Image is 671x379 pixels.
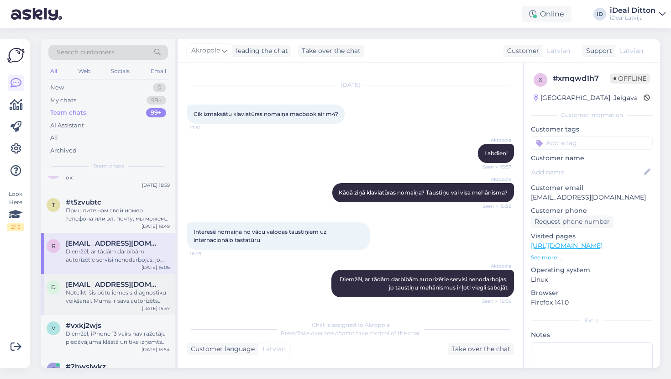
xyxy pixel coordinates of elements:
div: 99+ [146,108,166,117]
i: 'Take over the chat' [296,330,349,337]
div: AI Assistant [50,121,84,130]
span: Press to take control of the chat [281,330,420,337]
p: Visited pages [531,232,653,241]
div: Customer [503,46,539,56]
p: Firefox 141.0 [531,298,653,307]
div: Request phone number [531,216,613,228]
div: Customer language [187,344,255,354]
span: Search customers [57,47,115,57]
div: Online [522,6,571,22]
div: [DATE] 15:54 [142,346,170,353]
div: Extra [531,316,653,325]
p: Linux [531,275,653,284]
div: ID [593,8,606,21]
div: Email [149,65,168,77]
div: iDeal Latvija [610,14,655,21]
p: [EMAIL_ADDRESS][DOMAIN_NAME] [531,193,653,202]
span: Latvian [547,46,570,56]
p: Notes [531,330,653,340]
span: 16:05 [190,250,224,257]
span: d [51,284,56,290]
div: # xmqwd1h7 [553,73,610,84]
span: x [539,76,542,83]
span: Cik izmaksātu klaviatūras nomaiņa macbook air m4? [194,111,338,117]
div: Support [582,46,612,56]
div: All [50,133,58,142]
p: See more ... [531,253,653,262]
img: Askly Logo [7,47,25,64]
div: [DATE] 18:49 [142,223,170,230]
span: Akropole [191,46,220,56]
p: Customer email [531,183,653,193]
div: [DATE] [187,81,514,89]
span: Labdien! [484,150,508,157]
div: 2 / 3 [7,223,24,231]
div: Web [76,65,92,77]
span: v [52,325,55,332]
span: r [52,242,56,249]
span: Seen ✓ 15:57 [477,163,511,170]
span: 13:51 [190,124,224,131]
div: [DATE] 16:06 [142,264,170,271]
p: Customer phone [531,206,653,216]
div: leading the chat [232,46,288,56]
div: Take over the chat [298,45,364,57]
div: [DATE] 15:57 [142,305,170,312]
div: Noteikti šis būtu iemesls diagnostiku veikšanai. Mums ir savs autorizēts serviss, kas darbojas uz... [66,289,170,305]
span: Kādā ziņā klaviatūras nomaiņa? Taustiņu vai visa mehānisma? [339,189,508,196]
span: robertino72@inbox.lv [66,239,161,247]
span: #vxkj2wjs [66,321,101,330]
div: Socials [109,65,131,77]
span: Latvian [262,344,286,354]
div: New [50,83,64,92]
span: #t5zvubtc [66,198,101,206]
div: Take over the chat [448,343,514,355]
div: All [48,65,59,77]
div: Look Here [7,190,24,231]
span: Chat is assigned to Akropole [312,321,390,328]
span: Akropole [477,263,511,269]
div: 99+ [147,96,166,105]
div: Archived [50,146,77,155]
span: Latvian [620,46,643,56]
span: Team chats [93,162,124,170]
span: Seen ✓ 15:58 [477,203,511,210]
span: Interesē nomaiņa no vācu valodas taustiņiem uz internacionālo tastatūru [194,228,328,243]
div: Diemžēl, ar tādām darbībām autorizētie servisi nenodarbojas, jo taustiņu mehānismus ir ļoti viegl... [66,247,170,264]
span: dmtriy@inbox.lv [66,280,161,289]
div: Пришлите нам свой номер телефона или эл. почту, мы можем уточнить для Вас и связаться с Вами [66,206,170,223]
p: Customer name [531,153,653,163]
div: Diemžēl, iPhone 13 vairs nav ražotāja piedāvājuma klāstā un tika izņemts no ražošanas. Veikalos j... [66,330,170,346]
a: iDeal DittoniDeal Latvija [610,7,666,21]
div: [GEOGRAPHIC_DATA], Jelgava [534,93,638,103]
p: Customer tags [531,125,653,134]
div: ok [66,174,170,182]
p: Browser [531,288,653,298]
div: 0 [153,83,166,92]
span: Diemžēl, ar tādām darbībām autorizētie servisi nenodarbojas, jo taustiņu mehānismus ir ļoti viegl... [340,276,509,291]
div: [DATE] 18:59 [142,182,170,189]
span: Seen ✓ 16:06 [477,298,511,305]
input: Add a tag [531,136,653,150]
div: My chats [50,96,76,105]
div: iDeal Ditton [610,7,655,14]
p: Operating system [531,265,653,275]
a: [URL][DOMAIN_NAME] [531,242,603,250]
span: Akropole [477,137,511,143]
span: t [52,201,55,208]
span: Offline [610,74,650,84]
div: Team chats [50,108,86,117]
div: Customer information [531,111,653,119]
span: #2bwslwkz [66,363,106,371]
span: 2 [52,366,55,373]
input: Add name [531,167,642,177]
span: Akropole [477,176,511,183]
